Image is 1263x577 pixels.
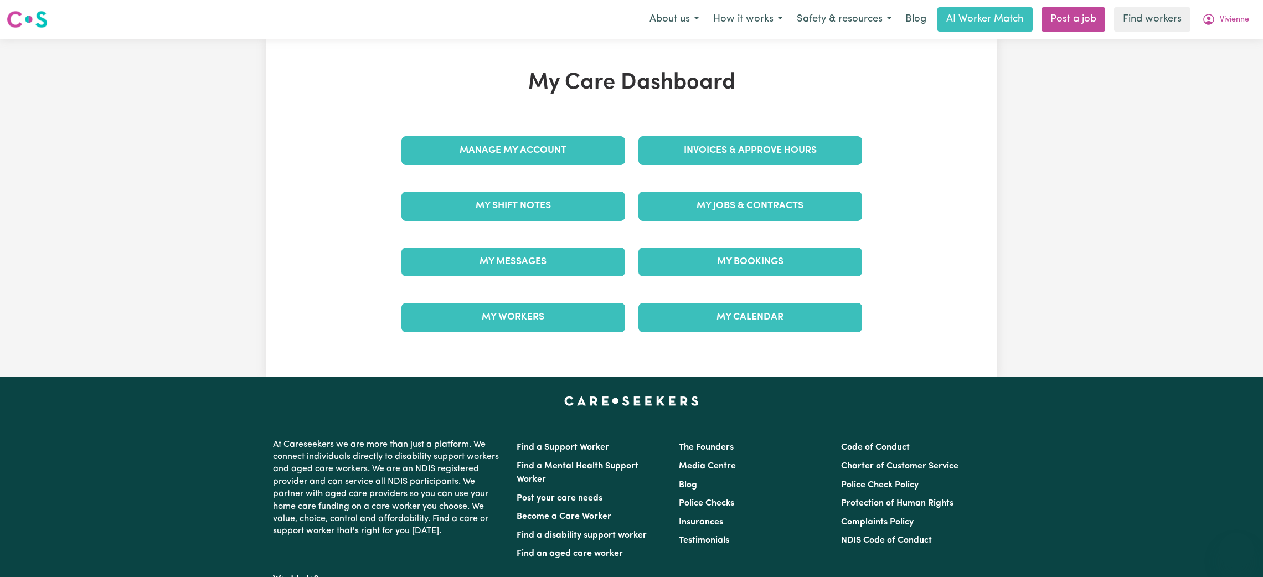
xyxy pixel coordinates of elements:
[517,512,611,521] a: Become a Care Worker
[679,499,734,508] a: Police Checks
[517,462,638,484] a: Find a Mental Health Support Worker
[517,531,647,540] a: Find a disability support worker
[401,303,625,332] a: My Workers
[790,8,899,31] button: Safety & resources
[401,136,625,165] a: Manage My Account
[517,494,602,503] a: Post your care needs
[273,434,503,542] p: At Careseekers we are more than just a platform. We connect individuals directly to disability su...
[899,7,933,32] a: Blog
[841,518,914,527] a: Complaints Policy
[706,8,790,31] button: How it works
[841,536,932,545] a: NDIS Code of Conduct
[937,7,1033,32] a: AI Worker Match
[638,248,862,276] a: My Bookings
[564,396,699,405] a: Careseekers home page
[841,481,919,490] a: Police Check Policy
[679,518,723,527] a: Insurances
[401,248,625,276] a: My Messages
[679,443,734,452] a: The Founders
[642,8,706,31] button: About us
[638,303,862,332] a: My Calendar
[1220,14,1249,26] span: Vivienne
[517,443,609,452] a: Find a Support Worker
[517,549,623,558] a: Find an aged care worker
[7,9,48,29] img: Careseekers logo
[638,192,862,220] a: My Jobs & Contracts
[841,443,910,452] a: Code of Conduct
[679,536,729,545] a: Testimonials
[841,499,953,508] a: Protection of Human Rights
[1219,533,1254,568] iframe: Button to launch messaging window, conversation in progress
[1042,7,1105,32] a: Post a job
[1195,8,1256,31] button: My Account
[679,462,736,471] a: Media Centre
[7,7,48,32] a: Careseekers logo
[401,192,625,220] a: My Shift Notes
[638,136,862,165] a: Invoices & Approve Hours
[679,481,697,490] a: Blog
[395,70,869,96] h1: My Care Dashboard
[841,462,958,471] a: Charter of Customer Service
[1114,7,1190,32] a: Find workers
